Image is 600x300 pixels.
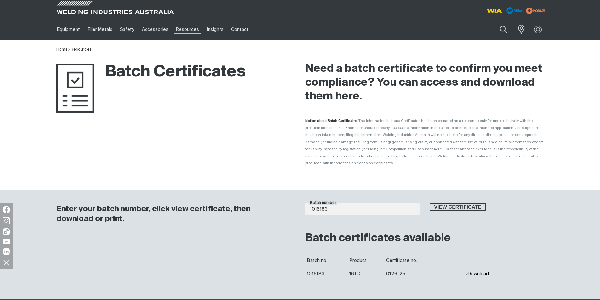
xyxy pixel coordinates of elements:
[524,6,547,15] img: miller
[430,203,486,211] span: View certificate
[68,48,71,52] span: >
[84,19,116,40] a: Filler Metals
[485,22,514,37] input: Product name or item number...
[138,19,172,40] a: Accessories
[305,119,358,122] strong: Notice about Batch Certificates:
[348,254,385,267] th: Product
[385,267,464,280] td: 0126-25
[1,257,12,268] img: hide socials
[3,228,10,235] img: TikTok
[305,62,544,104] h2: Need a batch certificate to confirm you meet compliance? You can access and download them here.
[430,203,486,211] button: View certificate
[305,254,348,267] th: Batch no.
[305,119,543,165] span: The information in these Certificates has been prepared as a reference only for use exclusively w...
[493,22,514,37] button: Search products
[227,19,252,40] a: Contact
[305,231,544,245] h2: Batch certificates available
[172,19,203,40] a: Resources
[3,217,10,224] img: Instagram
[3,239,10,244] img: YouTube
[116,19,138,40] a: Safety
[203,19,227,40] a: Insights
[385,254,464,267] th: Certificate no.
[3,248,10,255] img: LinkedIn
[56,62,246,82] h1: Batch Certificates
[305,267,348,280] td: 1016183
[56,204,289,224] h3: Enter your batch number, click view certificate, then download or print.
[53,19,424,40] nav: Main
[53,19,84,40] a: Equipment
[466,271,489,276] button: Download
[348,267,385,280] td: 16TC
[3,206,10,213] img: Facebook
[71,48,92,52] a: Resources
[56,48,68,52] a: Home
